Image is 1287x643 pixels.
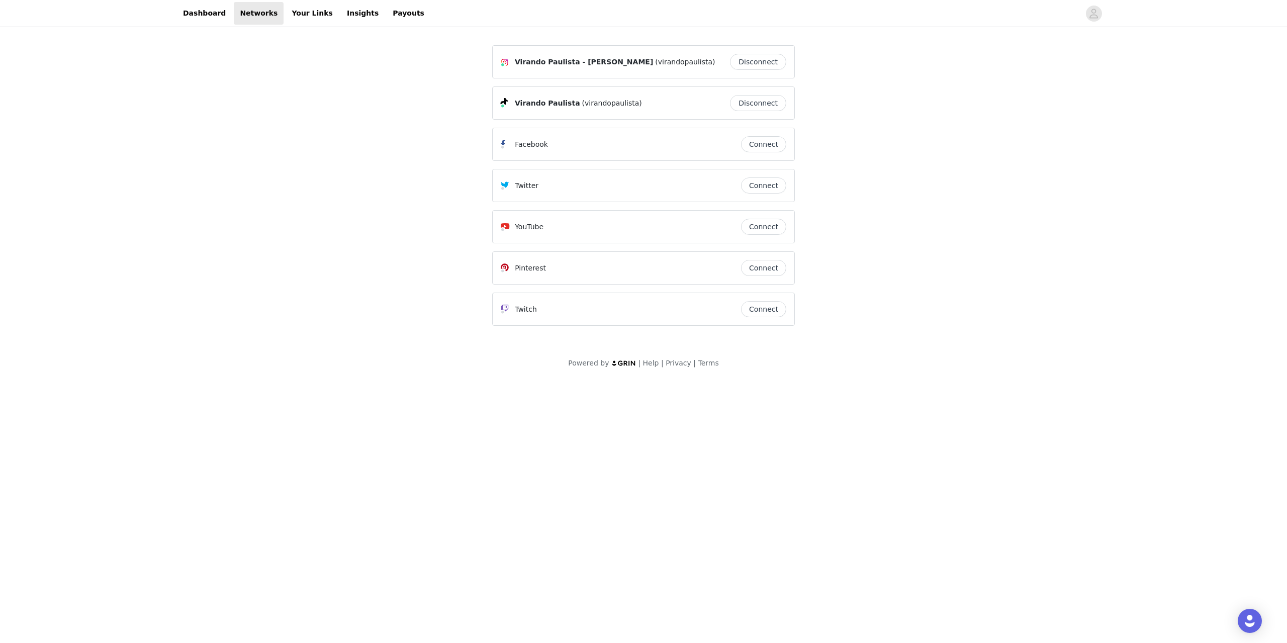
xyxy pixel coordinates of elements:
[341,2,385,25] a: Insights
[582,98,642,109] span: (virandopaulista)
[286,2,339,25] a: Your Links
[515,304,537,315] p: Twitch
[730,54,786,70] button: Disconnect
[568,359,609,367] span: Powered by
[643,359,659,367] a: Help
[515,263,546,273] p: Pinterest
[611,360,636,366] img: logo
[741,219,786,235] button: Connect
[638,359,641,367] span: |
[666,359,691,367] a: Privacy
[741,136,786,152] button: Connect
[741,177,786,194] button: Connect
[501,58,509,66] img: Instagram Icon
[741,260,786,276] button: Connect
[515,139,548,150] p: Facebook
[515,98,580,109] span: Virando Paulista
[741,301,786,317] button: Connect
[515,57,653,67] span: Virando Paulista - [PERSON_NAME]
[515,222,543,232] p: YouTube
[655,57,715,67] span: (virandopaulista)
[693,359,696,367] span: |
[234,2,284,25] a: Networks
[177,2,232,25] a: Dashboard
[1089,6,1098,22] div: avatar
[387,2,430,25] a: Payouts
[1238,609,1262,633] div: Open Intercom Messenger
[730,95,786,111] button: Disconnect
[698,359,718,367] a: Terms
[515,180,538,191] p: Twitter
[661,359,664,367] span: |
